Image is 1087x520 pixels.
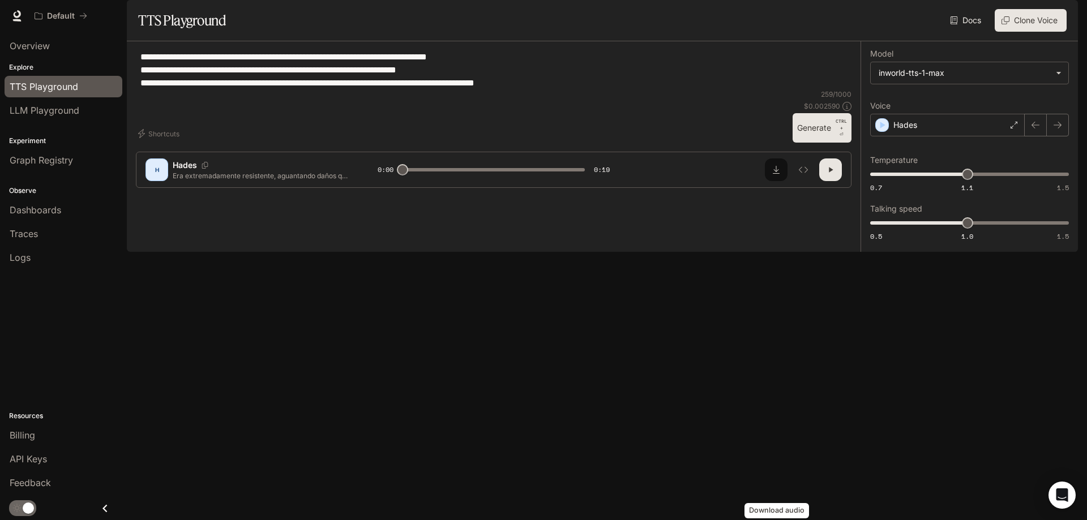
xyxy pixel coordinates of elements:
span: 1.5 [1057,183,1069,192]
p: Model [870,50,893,58]
p: ⏎ [836,118,847,138]
p: Talking speed [870,205,922,213]
span: 1.5 [1057,231,1069,241]
h1: TTS Playground [138,9,226,32]
p: Voice [870,102,891,110]
span: 0:19 [594,164,610,175]
p: Default [47,11,75,21]
button: Inspect [792,158,815,181]
div: H [148,161,166,179]
div: inworld-tts-1-max [871,62,1068,84]
button: Clone Voice [995,9,1067,32]
p: Era extremadamente resistente, aguantando daños que habrían derribado a otros cazas. Podía volar ... [173,171,350,181]
p: CTRL + [836,118,847,131]
p: Hades [893,119,917,131]
span: 0.7 [870,183,882,192]
span: 1.1 [961,183,973,192]
div: Open Intercom Messenger [1049,482,1076,509]
button: GenerateCTRL +⏎ [793,113,851,143]
button: Shortcuts [136,124,184,143]
p: Hades [173,160,197,171]
a: Docs [948,9,986,32]
p: Temperature [870,156,918,164]
span: 0:00 [378,164,393,175]
button: All workspaces [29,5,92,27]
button: Download audio [765,158,788,181]
span: 0.5 [870,231,882,241]
div: Download audio [744,503,809,518]
span: 1.0 [961,231,973,241]
div: inworld-tts-1-max [879,67,1050,79]
button: Copy Voice ID [197,162,213,169]
p: $ 0.002590 [804,101,840,111]
p: 259 / 1000 [821,89,851,99]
